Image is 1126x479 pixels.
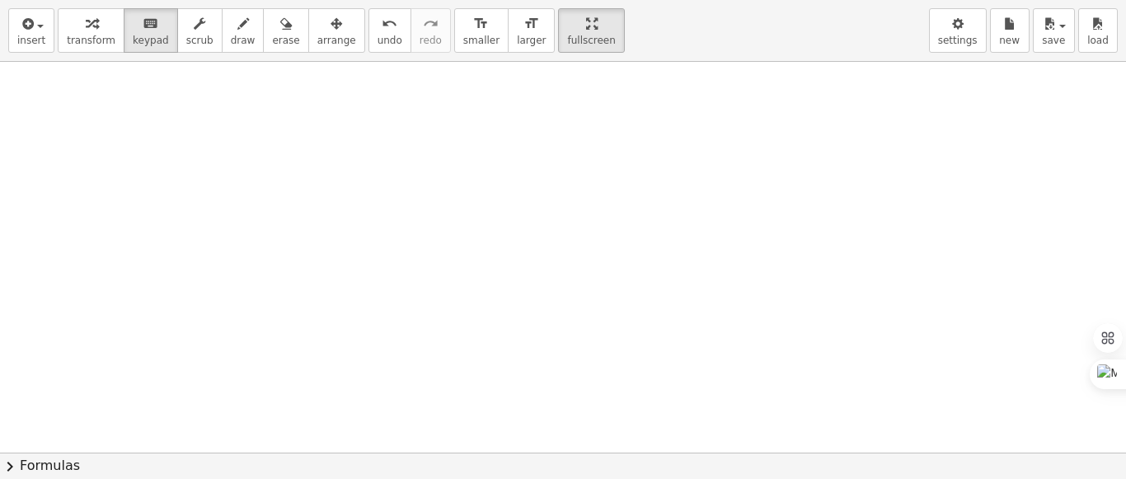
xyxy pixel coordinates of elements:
span: fullscreen [567,35,615,46]
span: draw [231,35,256,46]
span: smaller [463,35,500,46]
button: save [1033,8,1075,53]
i: undo [382,14,397,34]
button: settings [929,8,987,53]
button: load [1078,8,1118,53]
i: keyboard [143,14,158,34]
span: new [999,35,1020,46]
i: format_size [473,14,489,34]
span: scrub [186,35,213,46]
button: insert [8,8,54,53]
button: undoundo [368,8,411,53]
button: format_sizesmaller [454,8,509,53]
button: new [990,8,1030,53]
span: larger [517,35,546,46]
button: erase [263,8,308,53]
span: insert [17,35,45,46]
i: redo [423,14,439,34]
button: keyboardkeypad [124,8,178,53]
span: keypad [133,35,169,46]
span: undo [378,35,402,46]
button: fullscreen [558,8,624,53]
i: format_size [523,14,539,34]
button: format_sizelarger [508,8,555,53]
span: settings [938,35,978,46]
span: save [1042,35,1065,46]
span: redo [420,35,442,46]
span: erase [272,35,299,46]
button: draw [222,8,265,53]
span: transform [67,35,115,46]
button: transform [58,8,124,53]
button: scrub [177,8,223,53]
span: arrange [317,35,356,46]
button: redoredo [411,8,451,53]
button: arrange [308,8,365,53]
span: load [1087,35,1109,46]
